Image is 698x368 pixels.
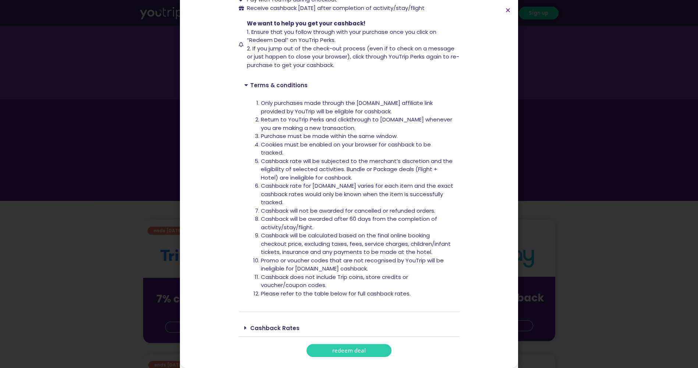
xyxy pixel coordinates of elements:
[239,77,460,93] div: Terms & conditions
[239,319,460,337] div: Cashback Rates
[307,344,391,357] a: redeem deal
[261,207,454,215] li: Cashback will not be awarded for cancelled or refunded orders.
[247,45,459,69] span: 2. If you jump out of the check-out process (even if to check on a message or just happen to clos...
[261,141,454,157] li: Cookies must be enabled on your browser for cashback to be tracked.
[250,81,308,89] a: Terms & conditions
[261,99,454,116] li: Only purchases made through the [DOMAIN_NAME] affiliate link provided by YouTrip will be eligible...
[239,93,460,312] div: Terms & conditions
[247,28,436,44] span: 1. Ensure that you follow through with your purchase once you click on “Redeem Deal” on YouTrip P...
[261,132,454,141] li: Purchase must be made within the same window.
[261,231,454,256] li: Cashback will be calculated based on the final online booking checkout price, excluding taxes, fe...
[261,157,454,182] li: Cashback rate will be subjected to the merchant’s discretion and the eligibility of selected acti...
[261,215,454,231] li: Cashback will be awarded after 60 days from the completion of activity/stay/flight.
[250,324,300,332] a: Cashback Rates
[261,256,454,273] li: Promo or voucher codes that are not recognised by YouTrip will be ineligible for [DOMAIN_NAME] ca...
[505,7,511,13] a: Close
[332,348,366,353] span: redeem deal
[261,116,454,132] li: Return to YouTrip Perks and clickthrough to [DOMAIN_NAME] whenever you are making a new transaction.
[261,290,454,298] li: Please refer to the table below for full cashback rates.
[247,20,365,27] span: We want to help you get your cashback!
[261,182,454,207] li: Cashback rate for [DOMAIN_NAME] varies for each item and the exact cashback rates would only be k...
[247,4,425,12] span: Receive cashback [DATE] after completion of activity/stay/flight
[261,273,454,290] li: Cashback does not include Trip coins, store credits or voucher/coupon codes.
